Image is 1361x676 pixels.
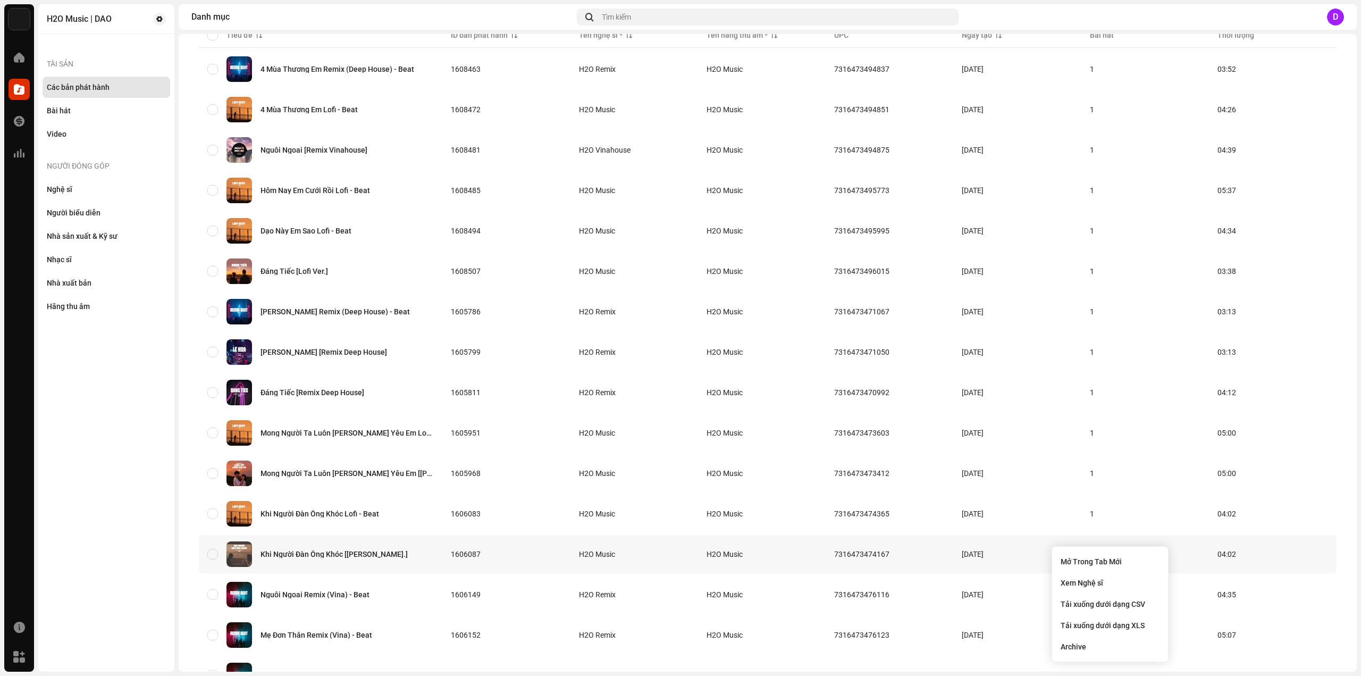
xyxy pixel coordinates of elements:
[1061,642,1086,651] span: Archive
[579,146,631,154] div: H2O Vinahouse
[962,105,984,114] span: 24 thg 4, 2023
[226,299,252,324] img: c31905ad-0216-4c08-9cb5-af555c75dbd3
[47,208,100,217] div: Người biểu diễn
[261,348,387,356] div: Lệ Hoa [Remix Deep House]
[834,550,889,558] span: 7316473474167
[1217,348,1236,356] span: 03:13
[261,227,351,235] div: Dạo Này Em Sao Lofi - Beat
[226,501,252,527] img: 41824798-395e-4e8f-b34d-82f946db1c62
[43,123,170,145] re-m-nav-item: Video
[834,267,889,276] span: 7316473496015
[834,227,889,235] span: 7316473495995
[1217,469,1236,478] span: 05:00
[962,307,984,316] span: 21 thg 4, 2023
[451,348,481,356] span: 1605799
[451,227,481,235] span: 1608494
[707,105,743,114] span: H2O Music
[261,550,408,558] div: Khi Người Đàn Ông Khóc [Lofi Ver.]
[1090,307,1094,316] span: 1
[261,106,358,113] div: 4 Mùa Thương Em Lofi - Beat
[579,348,616,356] div: H2O Remix
[226,218,252,244] img: 71180a9a-b574-4401-8ade-a927e1b30970
[579,106,615,113] div: H2O Music
[47,106,71,115] div: Bài hát
[962,186,984,195] span: 24 thg 4, 2023
[226,622,252,648] img: e5a6daa8-c393-465a-8f37-5a8662dff5a4
[579,308,690,315] span: H2O Remix
[962,388,984,397] span: 21 thg 4, 2023
[707,146,743,154] span: H2O Music
[834,590,889,599] span: 7316473476116
[1217,65,1236,73] span: 03:52
[1090,65,1094,73] span: 1
[602,13,631,21] span: Tìm kiếm
[261,308,410,315] div: Lệ Hoa Remix (Deep House) - Beat
[579,429,690,437] span: H2O Music
[579,227,690,235] span: H2O Music
[579,470,615,477] div: H2O Music
[226,30,253,40] div: Tiêu đề
[451,631,481,639] span: 1606152
[451,30,508,40] div: ID bản phát hành
[1217,429,1236,437] span: 05:00
[834,388,889,397] span: 7316473470992
[47,130,66,138] div: Video
[9,9,30,30] img: 76e35660-c1c7-4f61-ac9e-76e2af66a330
[451,267,481,276] span: 1608507
[43,153,170,179] re-a-nav-header: Người đóng góp
[1090,348,1094,356] span: 1
[579,268,615,275] div: H2O Music
[1090,227,1094,235] span: 1
[47,302,90,311] div: Hãng thu âm
[261,510,379,518] div: Khi Người Đàn Ông Khóc Lofi - Beat
[1217,631,1236,639] span: 05:07
[226,258,252,284] img: 2ee3e26d-11e8-41c5-947c-3ecebfd41ee6
[834,65,889,73] span: 7316473494837
[451,307,481,316] span: 1605786
[261,389,364,396] div: Đáng Tiếc [Remix Deep House]
[43,51,170,77] div: Tài sản
[1061,621,1145,630] span: Tải xuống dưới dạng XLS
[226,380,252,405] img: 9ee0e27b-b010-4bb1-a37a-61ab244a5439
[451,65,481,73] span: 1608463
[707,429,743,437] span: H2O Music
[1090,186,1094,195] span: 1
[962,348,984,356] span: 21 thg 4, 2023
[1061,600,1145,608] span: Tải xuống dưới dạng CSV
[579,591,616,598] div: H2O Remix
[451,146,481,154] span: 1608481
[834,186,889,195] span: 7316473495773
[451,469,481,478] span: 1605968
[707,30,768,40] div: Tên hãng thu âm *
[707,590,743,599] span: H2O Music
[261,268,328,275] div: Đáng Tiếc [Lofi Ver.]
[962,227,984,235] span: 24 thg 4, 2023
[47,185,72,194] div: Nghệ sĩ
[1056,615,1164,636] li: Tải xuống dưới dạng XLS
[261,470,434,477] div: Mong Người Ta Luôn Tốt Luôn Yêu Em [Lofi Ver.]
[579,470,690,477] span: H2O Music
[47,83,110,91] div: Các bản phát hành
[962,267,984,276] span: 24 thg 4, 2023
[579,348,690,356] span: H2O Remix
[579,187,615,194] div: H2O Music
[579,429,615,437] div: H2O Music
[451,388,481,397] span: 1605811
[834,146,889,154] span: 7316473494875
[579,631,690,639] span: H2O Remix
[1090,105,1094,114] span: 1
[261,146,367,154] div: Nguôi Ngoai [Remix Vinahouse]
[962,469,984,478] span: 21 thg 4, 2023
[962,429,984,437] span: 21 thg 4, 2023
[43,226,170,247] re-m-nav-item: Nhà sản xuất & Kỹ sư
[707,469,743,478] span: H2O Music
[451,186,481,195] span: 1608485
[834,510,889,518] span: 7316473474365
[579,65,616,73] div: H2O Remix
[226,541,252,567] img: e8746e46-5faa-4962-bdde-de73eafe9a1d
[261,429,434,437] div: Mong Người Ta Luôn Tốt Luôn Yêu Em Lofi - Beat
[579,106,690,113] span: H2O Music
[261,631,372,639] div: Mẹ Đơn Thân Remix (Vina) - Beat
[47,279,91,287] div: Nhà xuất bản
